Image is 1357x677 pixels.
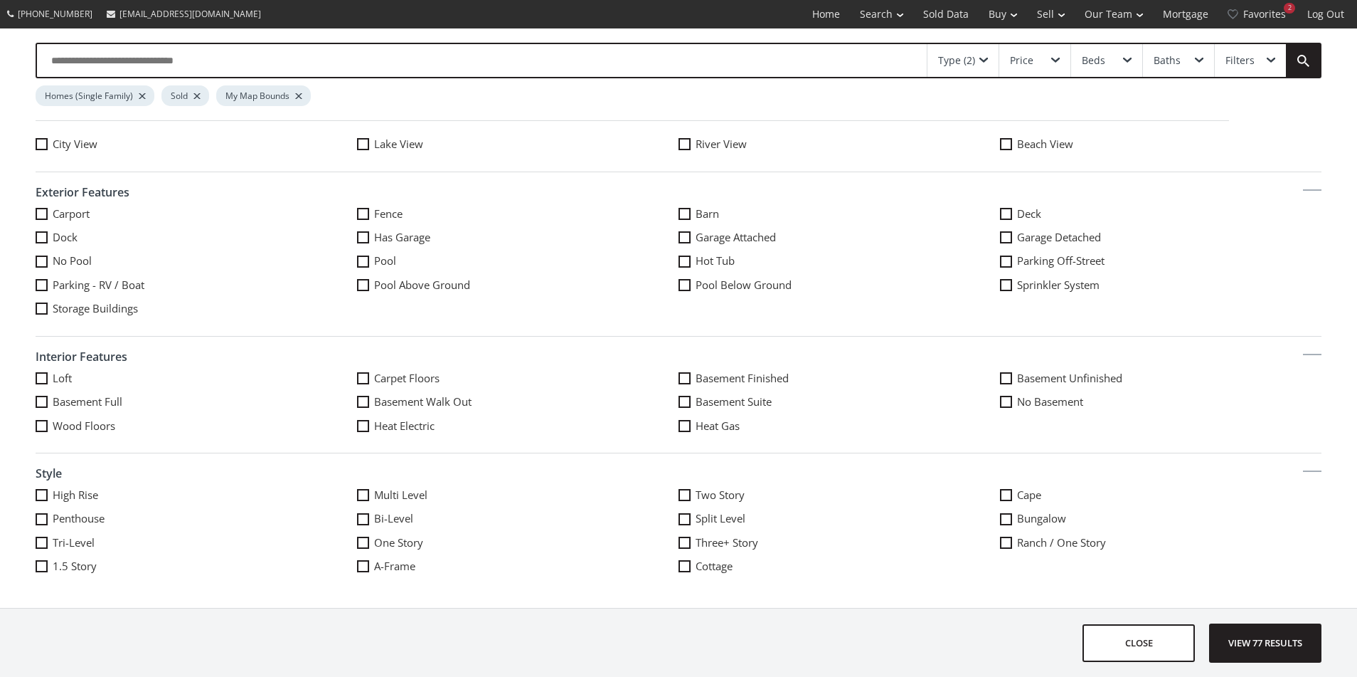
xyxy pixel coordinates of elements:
label: Hot Tub [678,253,1000,268]
label: Dock [36,230,357,245]
label: High Rise [36,488,357,503]
label: Beach View [1000,137,1321,152]
div: My Map Bounds [216,85,311,106]
label: Two Story [678,488,1000,503]
div: Sold [161,85,209,106]
label: Tri-Level [36,535,357,550]
label: Cape [1000,488,1321,503]
div: Price [1010,56,1033,65]
label: Ranch / One Story [1000,535,1321,550]
label: Basement Suite [678,394,1000,409]
label: Loft [36,371,357,386]
label: No Basement [1000,394,1321,409]
a: [EMAIL_ADDRESS][DOMAIN_NAME] [100,1,268,27]
h4: Exterior features [36,179,1321,206]
div: Baths [1154,56,1181,65]
div: Homes (Single Family) [36,85,154,106]
label: Cottage [678,559,1000,574]
label: Garage Attached [678,230,1000,245]
span: [PHONE_NUMBER] [18,8,92,20]
label: Deck [1000,206,1321,221]
div: 2 [1284,3,1295,14]
div: Filters [1225,56,1255,65]
label: Basement Finished [678,371,1000,386]
label: Storage Buildings [36,301,357,316]
label: City view [36,137,357,152]
label: Basement Unfinished [1000,371,1321,386]
label: Barn [678,206,1000,221]
span: View 77 results [1213,624,1317,662]
label: 1.5 Story [36,559,357,574]
label: Heat Electric [357,419,678,434]
label: Basement Walk Out [357,394,678,409]
label: Garage Detached [1000,230,1321,245]
label: Multi Level [357,488,678,503]
h4: Interior Features [36,344,1321,371]
span: [EMAIL_ADDRESS][DOMAIN_NAME] [119,8,261,20]
label: Bungalow [1000,511,1321,526]
label: No Pool [36,253,357,268]
label: Wood Floors [36,419,357,434]
label: Three+ Story [678,535,1000,550]
label: Lake view [357,137,678,152]
button: View 77 results [1209,624,1321,663]
label: Carport [36,206,357,221]
label: Penthouse [36,511,357,526]
label: Parking - RV / Boat [36,278,357,293]
label: Parking Off-Street [1000,253,1321,268]
h4: Style [36,461,1321,488]
label: Has garage [357,230,678,245]
label: One Story [357,535,678,550]
label: Pool [357,253,678,268]
label: Heat Gas [678,419,1000,434]
label: River View [678,137,1000,152]
label: Bi-Level [357,511,678,526]
label: Pool Above Ground [357,278,678,293]
label: Split Level [678,511,1000,526]
label: Basement Full [36,394,357,409]
button: close [1082,624,1195,662]
label: Pool Below Ground [678,278,1000,293]
div: Type (2) [938,56,975,65]
label: Carpet Floors [357,371,678,386]
div: Beds [1082,56,1105,65]
label: Fence [357,206,678,221]
label: Sprinkler System [1000,278,1321,293]
label: A-Frame [357,559,678,574]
